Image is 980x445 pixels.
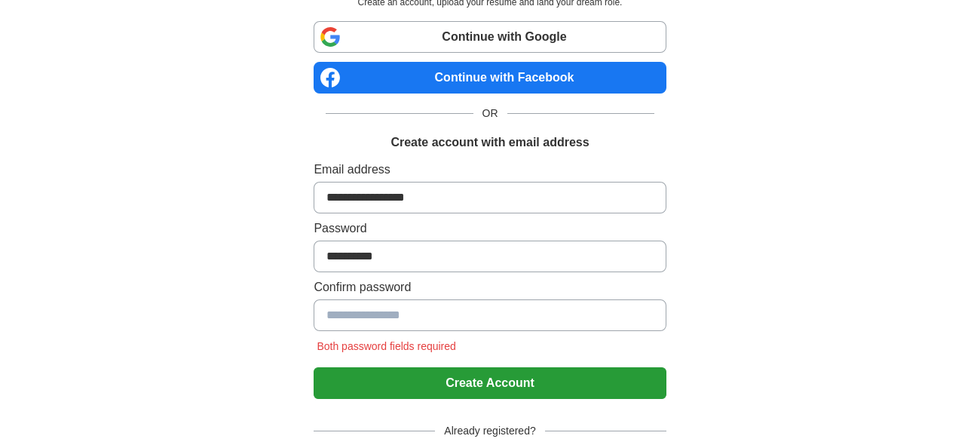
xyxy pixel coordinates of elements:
label: Email address [314,161,666,179]
a: Continue with Google [314,21,666,53]
span: Both password fields required [314,340,458,352]
a: Continue with Facebook [314,62,666,94]
span: OR [473,106,507,121]
h1: Create account with email address [390,133,589,152]
span: Already registered? [435,423,544,439]
label: Confirm password [314,278,666,296]
label: Password [314,219,666,238]
button: Create Account [314,367,666,399]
